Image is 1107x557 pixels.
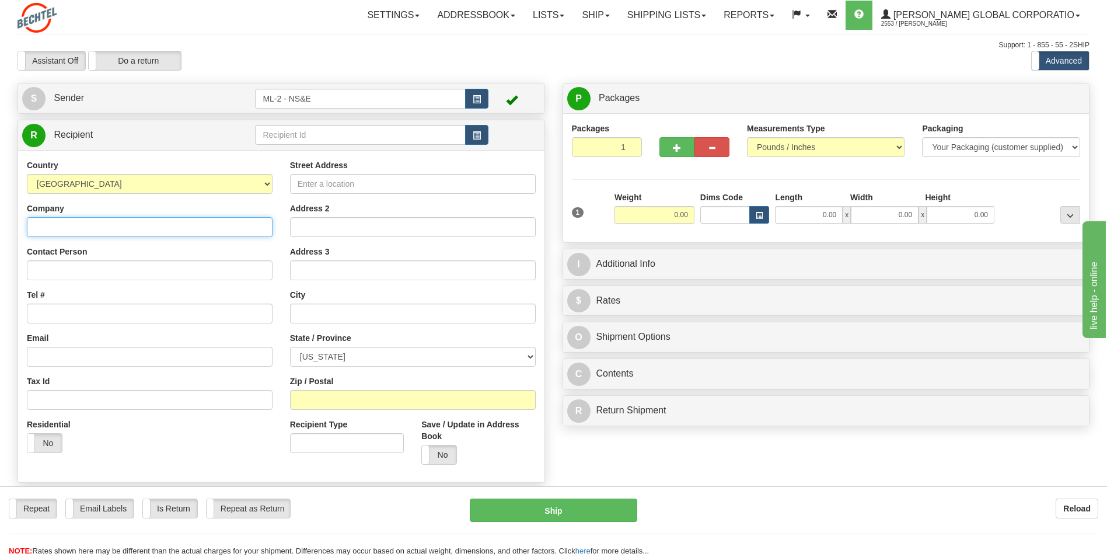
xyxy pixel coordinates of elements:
[27,375,50,387] label: Tax Id
[925,192,951,203] label: Height
[422,445,456,464] label: No
[18,3,57,33] img: logo2553.jpg
[18,51,85,70] label: Assistant Off
[9,499,57,518] label: Repeat
[143,499,197,518] label: Is Return
[27,289,45,301] label: Tel #
[524,1,573,30] a: Lists
[872,1,1089,30] a: [PERSON_NAME] Global Corporatio 2553 / [PERSON_NAME]
[290,375,334,387] label: Zip / Postal
[919,206,927,224] span: x
[290,332,351,344] label: State / Province
[207,499,290,518] label: Repeat as Return
[54,130,93,140] span: Recipient
[775,192,802,203] label: Length
[1063,504,1091,513] b: Reload
[255,89,465,109] input: Sender Id
[567,362,1085,386] a: CContents
[843,206,851,224] span: x
[567,326,591,349] span: O
[290,289,305,301] label: City
[1032,51,1089,70] label: Advanced
[567,87,591,110] span: P
[599,93,640,103] span: Packages
[290,203,330,214] label: Address 2
[27,419,71,430] label: Residential
[567,289,1085,313] a: $Rates
[567,399,1085,423] a: RReturn Shipment
[255,125,465,145] input: Recipient Id
[290,159,348,171] label: Street Address
[18,40,1089,50] div: Support: 1 - 855 - 55 - 2SHIP
[27,332,48,344] label: Email
[54,93,84,103] span: Sender
[290,246,330,257] label: Address 3
[27,159,58,171] label: Country
[27,434,62,452] label: No
[614,192,641,203] label: Weight
[619,1,715,30] a: Shipping lists
[881,18,969,30] span: 2553 / [PERSON_NAME]
[575,546,591,555] a: here
[22,87,46,110] span: S
[1080,219,1106,338] iframe: chat widget
[567,253,591,276] span: I
[567,325,1085,349] a: OShipment Options
[922,123,963,134] label: Packaging
[22,124,46,147] span: R
[428,1,524,30] a: Addressbook
[891,10,1074,20] span: [PERSON_NAME] Global Corporatio
[567,363,591,386] span: C
[1060,206,1080,224] div: ...
[1056,499,1098,518] button: Reload
[9,7,108,21] div: live help - online
[22,86,255,110] a: S Sender
[567,252,1085,276] a: IAdditional Info
[567,86,1085,110] a: P Packages
[567,399,591,423] span: R
[9,546,32,555] span: NOTE:
[850,192,873,203] label: Width
[572,207,584,218] span: 1
[572,123,610,134] label: Packages
[470,499,637,522] button: Ship
[573,1,618,30] a: Ship
[22,123,229,147] a: R Recipient
[747,123,825,134] label: Measurements Type
[66,499,134,518] label: Email Labels
[358,1,428,30] a: Settings
[27,246,87,257] label: Contact Person
[715,1,783,30] a: Reports
[27,203,64,214] label: Company
[290,419,348,430] label: Recipient Type
[421,419,535,442] label: Save / Update in Address Book
[567,289,591,312] span: $
[290,174,536,194] input: Enter a location
[700,192,743,203] label: Dims Code
[89,51,181,70] label: Do a return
